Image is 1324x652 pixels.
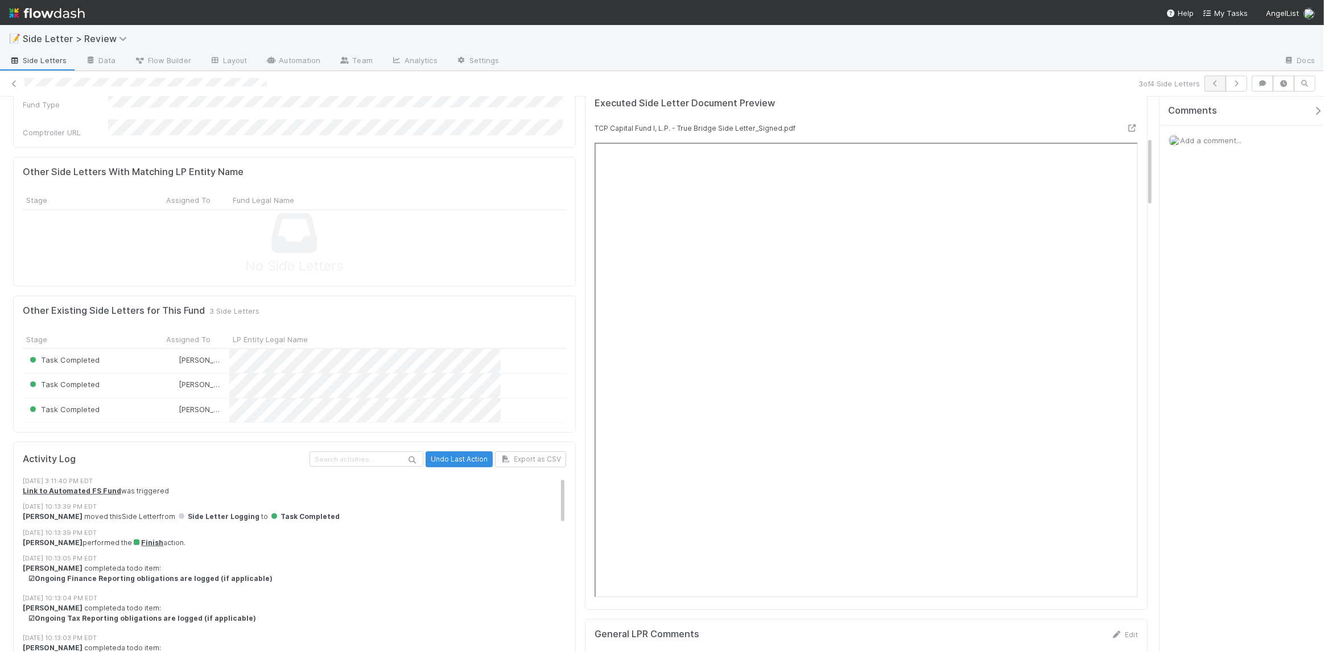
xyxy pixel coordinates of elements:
strong: [PERSON_NAME] [23,604,83,612]
div: [DATE] 10:13:04 PM EDT [23,593,574,603]
h5: General LPR Comments [595,629,699,640]
div: [DATE] 10:13:03 PM EDT [23,633,574,643]
h5: Executed Side Letter Document Preview [595,98,775,109]
a: Data [76,52,125,70]
div: performed the action. [23,538,574,548]
span: Side Letter > Review [23,33,133,44]
span: 📝 [9,34,20,43]
a: Automation [256,52,329,70]
div: completed a todo item: [23,563,574,584]
span: Side Letters [9,55,67,66]
span: [PERSON_NAME] [179,355,236,364]
div: [DATE] 3:11:40 PM EDT [23,476,574,486]
div: Task Completed [27,404,100,415]
span: 3 Side Letters [209,305,259,317]
a: Flow Builder [125,52,200,70]
a: Link to Automated FS Fund [23,487,121,495]
span: Stage [26,194,47,206]
strong: [PERSON_NAME] [23,538,83,547]
span: Task Completed [270,512,340,521]
span: LP Entity Legal Name [233,334,308,345]
span: Task Completed [27,355,100,364]
div: Fund Type [23,99,108,110]
a: Docs [1274,52,1324,70]
h5: Activity Log [23,454,307,465]
a: My Tasks [1203,7,1248,19]
img: avatar_6177bb6d-328c-44fd-b6eb-4ffceaabafa4.png [168,355,177,364]
span: Task Completed [27,405,100,414]
img: avatar_6177bb6d-328c-44fd-b6eb-4ffceaabafa4.png [1169,135,1180,146]
div: completed a todo item: [23,603,574,624]
span: Add a comment... [1180,136,1241,145]
div: [PERSON_NAME] [167,354,224,366]
span: Comments [1168,105,1217,117]
span: [PERSON_NAME] [179,405,236,414]
div: [DATE] 10:13:39 PM EDT [23,502,574,512]
div: Comptroller URL [23,127,108,138]
a: Settings [447,52,509,70]
div: was triggered [23,486,574,496]
a: Finish [132,538,163,547]
strong: [PERSON_NAME] [23,512,83,521]
div: Task Completed [27,354,100,366]
strong: ☑ Ongoing Finance Reporting obligations are logged (if applicable) [28,574,273,583]
span: My Tasks [1203,9,1248,18]
img: logo-inverted-e16ddd16eac7371096b0.svg [9,3,85,23]
div: [DATE] 10:13:05 PM EDT [23,554,574,563]
button: Export as CSV [495,451,566,467]
a: Edit [1111,630,1138,639]
span: No Side Letters [245,256,344,277]
strong: [PERSON_NAME] [23,564,83,572]
span: Task Completed [27,380,100,389]
h5: Other Side Letters With Matching LP Entity Name [23,167,244,178]
strong: [PERSON_NAME] [23,643,83,652]
span: Fund Legal Name [233,194,294,206]
span: Assigned To [166,194,211,206]
span: Flow Builder [134,55,191,66]
div: Help [1166,7,1194,19]
div: moved this Side Letter from to [23,512,574,522]
a: Analytics [382,52,447,70]
h5: Other Existing Side Letters for This Fund [23,305,205,317]
div: [PERSON_NAME] [167,379,224,390]
button: Undo Last Action [426,451,493,467]
div: [DATE] 10:13:39 PM EDT [23,528,574,538]
strong: ☑ Ongoing Tax Reporting obligations are logged (if applicable) [28,614,256,622]
span: Side Letter Logging [177,512,259,521]
a: Team [329,52,381,70]
input: Search activities... [310,451,423,467]
span: AngelList [1266,9,1299,18]
span: Assigned To [166,334,211,345]
div: [PERSON_NAME] [167,404,224,415]
img: avatar_6177bb6d-328c-44fd-b6eb-4ffceaabafa4.png [168,380,177,389]
span: 3 of 4 Side Letters [1139,78,1200,89]
img: avatar_6177bb6d-328c-44fd-b6eb-4ffceaabafa4.png [1304,8,1315,19]
span: Stage [26,334,47,345]
span: [PERSON_NAME] [179,380,236,389]
small: TCP Capital Fund I, L.P. - True Bridge Side Letter_Signed.pdf [595,124,795,132]
a: Layout [200,52,257,70]
div: Task Completed [27,379,100,390]
img: avatar_6177bb6d-328c-44fd-b6eb-4ffceaabafa4.png [168,405,177,414]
